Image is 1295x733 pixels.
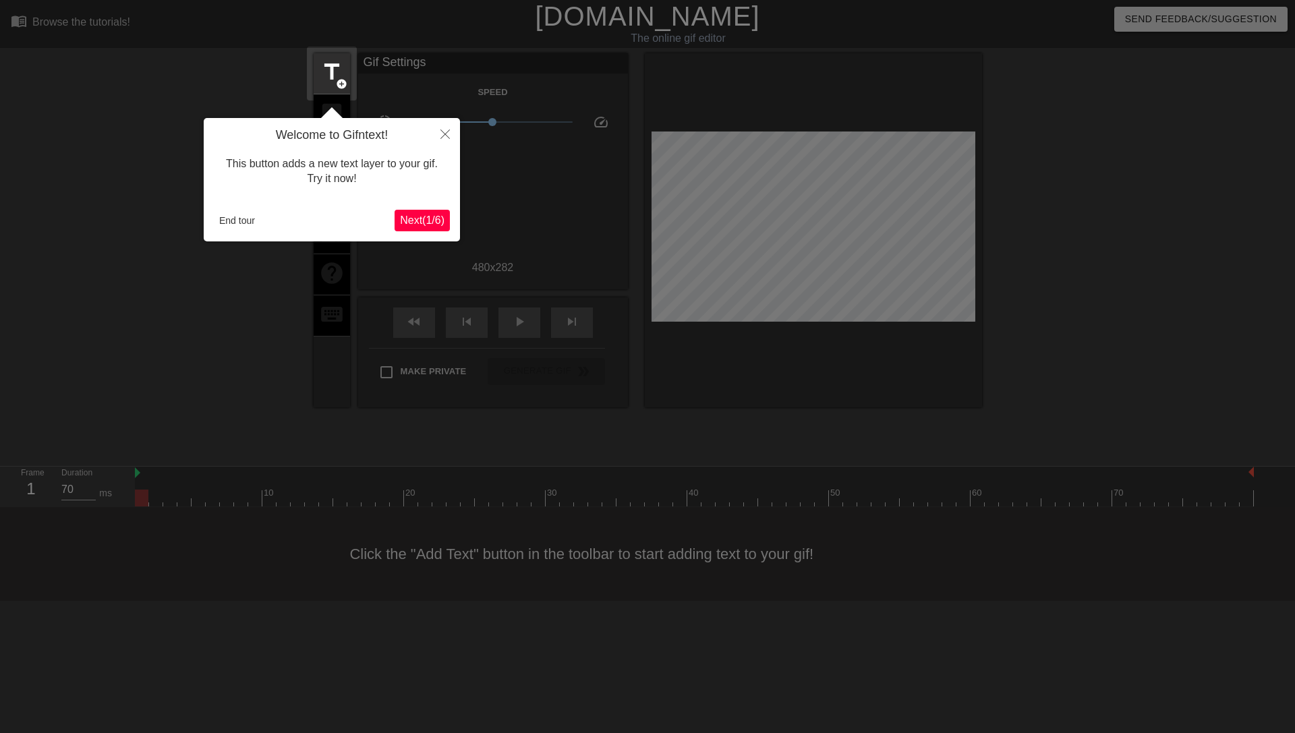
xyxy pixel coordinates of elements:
span: Next ( 1 / 6 ) [400,214,444,226]
button: End tour [214,210,260,231]
button: Next [395,210,450,231]
h4: Welcome to Gifntext! [214,128,450,143]
div: This button adds a new text layer to your gif. Try it now! [214,143,450,200]
button: Close [430,118,460,149]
